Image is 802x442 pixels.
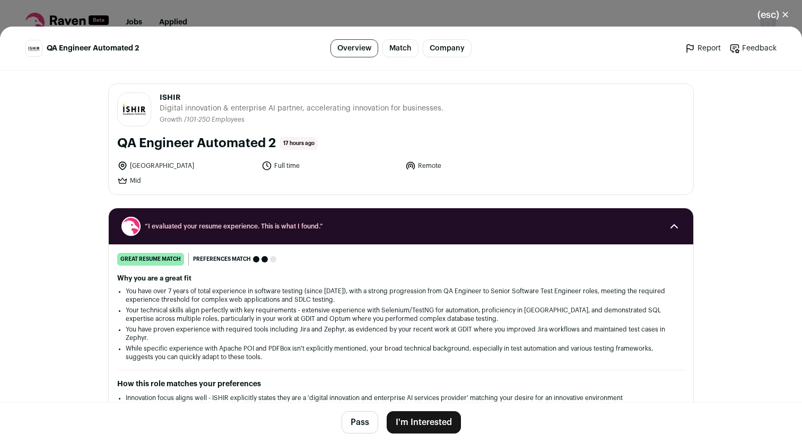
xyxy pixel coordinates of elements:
button: Pass [342,411,378,433]
div: great resume match [117,253,184,266]
h1: QA Engineer Automated 2 [117,135,276,152]
li: While specific experience with Apache POI and PDFBox isn't explicitly mentioned, your broad techn... [126,344,676,361]
button: Close modal [745,3,802,27]
a: Match [382,39,419,57]
li: You have over 7 years of total experience in software testing (since [DATE]), with a strong progr... [126,287,676,304]
span: ISHIR [160,92,443,103]
img: 4362f7eeb52c9517c436aed85919dfd12d196f93bacb08341354785bba4ee20e.jpg [26,40,42,56]
a: Overview [330,39,378,57]
li: Your technical skills align perfectly with key requirements - extensive experience with Selenium/... [126,306,676,323]
li: [GEOGRAPHIC_DATA] [117,160,255,171]
button: I'm Interested [387,411,461,433]
a: Report [685,43,721,54]
span: 17 hours ago [280,137,318,150]
span: Preferences match [193,254,251,265]
span: “I evaluated your resume experience. This is what I found.” [145,222,657,231]
li: Full time [261,160,399,171]
h2: How this role matches your preferences [117,379,685,389]
li: Mid [117,175,255,186]
h2: Why you are a great fit [117,274,685,283]
a: Company [423,39,472,57]
a: Feedback [729,43,777,54]
span: Digital innovation & enterprise AI partner, accelerating innovation for businesses. [160,103,443,114]
span: 101-250 Employees [187,116,245,123]
span: QA Engineer Automated 2 [47,43,139,54]
img: 4362f7eeb52c9517c436aed85919dfd12d196f93bacb08341354785bba4ee20e.jpg [118,93,151,126]
li: Remote [405,160,543,171]
li: / [184,116,245,124]
li: You have proven experience with required tools including Jira and Zephyr, as evidenced by your re... [126,325,676,342]
li: Innovation focus aligns well - ISHIR explicitly states they are a 'digital innovation and enterpr... [126,394,676,402]
li: Growth [160,116,184,124]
